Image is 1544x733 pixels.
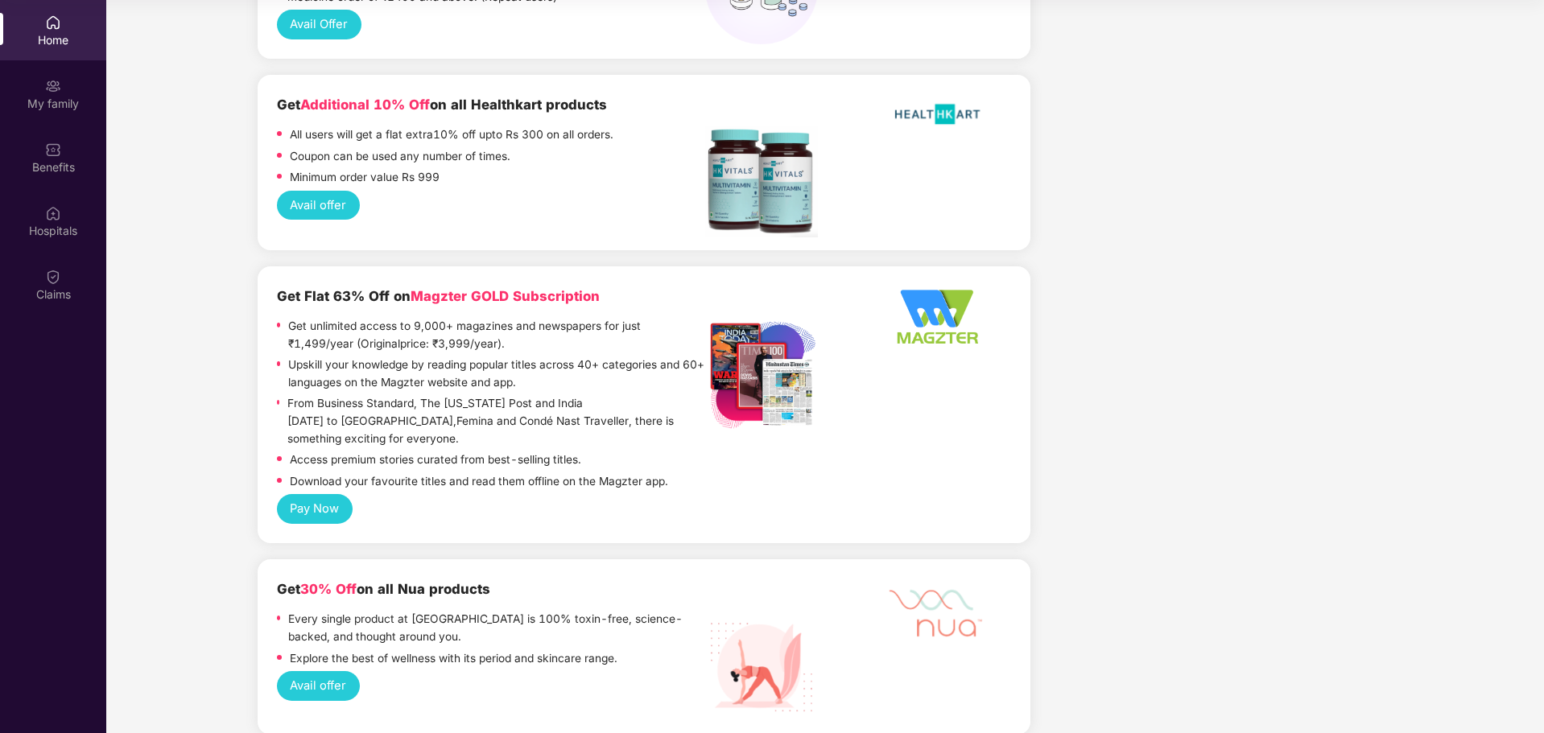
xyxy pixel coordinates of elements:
button: Avail offer [277,191,360,220]
p: Coupon can be used any number of times. [290,148,510,166]
p: All users will get a flat extra10% off upto Rs 300 on all orders. [290,126,613,144]
img: svg+xml;base64,PHN2ZyB3aWR0aD0iMjAiIGhlaWdodD0iMjAiIHZpZXdCb3g9IjAgMCAyMCAyMCIgZmlsbD0ibm9uZSIgeG... [45,78,61,94]
p: From Business Standard, The [US_STATE] Post and India [DATE] to [GEOGRAPHIC_DATA],Femina and Cond... [287,395,705,447]
img: Listing%20Image%20-%20Option%201%20-%20Edited.png [705,318,818,430]
img: svg+xml;base64,PHN2ZyBpZD0iSG9zcGl0YWxzIiB4bWxucz0iaHR0cDovL3d3dy53My5vcmcvMjAwMC9zdmciIHdpZHRoPS... [45,205,61,221]
p: Access premium stories curated from best-selling titles. [290,451,581,469]
img: svg+xml;base64,PHN2ZyBpZD0iQ2xhaW0iIHhtbG5zPSJodHRwOi8vd3d3LnczLm9yZy8yMDAwL3N2ZyIgd2lkdGg9IjIwIi... [45,269,61,285]
p: Every single product at [GEOGRAPHIC_DATA] is 100% toxin-free, science-backed, and thought around ... [288,611,705,645]
p: Explore the best of wellness with its period and skincare range. [290,650,617,668]
span: Magzter GOLD Subscription [411,288,600,304]
img: svg+xml;base64,PHN2ZyBpZD0iSG9tZSIgeG1sbnM9Imh0dHA6Ly93d3cudzMub3JnLzIwMDAvc3ZnIiB3aWR0aD0iMjAiIG... [45,14,61,31]
img: Mask%20Group%20527.png [889,579,985,642]
button: Pay Now [277,494,353,524]
b: Get on all Nua products [277,581,490,597]
p: Upskill your knowledge by reading popular titles across 40+ categories and 60+ languages on the M... [288,356,705,391]
b: Get on all Healthkart products [277,97,607,113]
p: Download your favourite titles and read them offline on the Magzter app. [290,473,668,491]
p: Get unlimited access to 9,000+ magazines and newspapers for just ₹1,499/year (Originalprice: ₹3,9... [288,318,705,352]
img: svg+xml;base64,PHN2ZyBpZD0iQmVuZWZpdHMiIHhtbG5zPSJodHRwOi8vd3d3LnczLm9yZy8yMDAwL3N2ZyIgd2lkdGg9Ij... [45,142,61,158]
img: Logo%20-%20Option%202_340x220%20-%20Edited.png [889,286,985,348]
span: 30% Off [300,581,357,597]
img: Nua%20Products.png [705,611,818,723]
button: Avail offer [277,671,360,701]
button: Avail Offer [277,10,361,39]
img: Screenshot%202022-11-18%20at%2012.17.25%20PM.png [705,126,818,237]
img: HealthKart-Logo-702x526.png [889,94,985,134]
b: Get Flat 63% Off on [277,288,600,304]
span: Additional 10% Off [300,97,430,113]
p: Minimum order value Rs 999 [290,169,440,187]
